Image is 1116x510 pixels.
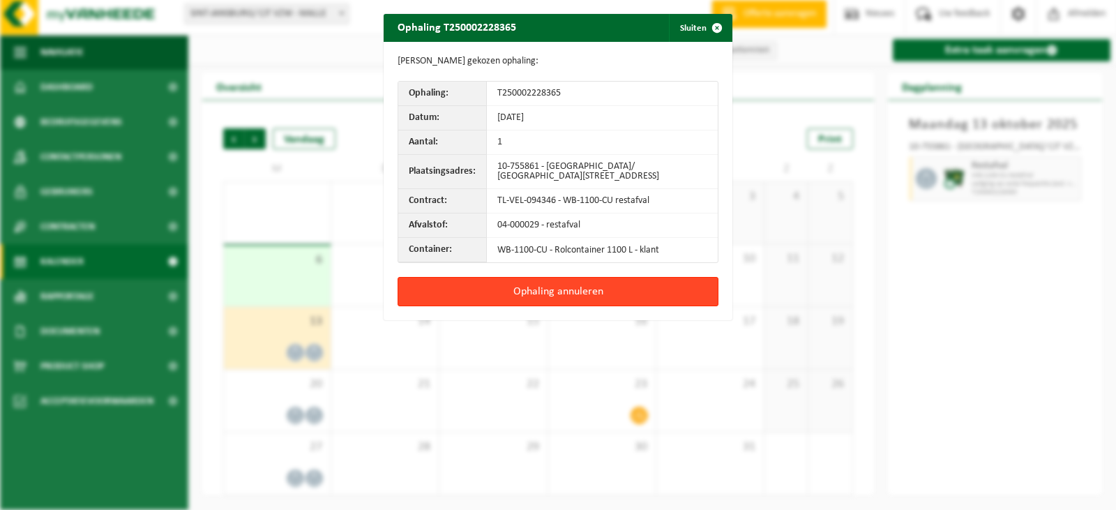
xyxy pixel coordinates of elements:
th: Afvalstof: [398,213,487,238]
button: Sluiten [669,14,731,42]
td: 10-755861 - [GEOGRAPHIC_DATA]/ [GEOGRAPHIC_DATA][STREET_ADDRESS] [487,155,718,189]
h2: Ophaling T250002228365 [384,14,530,40]
td: TL-VEL-094346 - WB-1100-CU restafval [487,189,718,213]
td: T250002228365 [487,82,718,106]
button: Ophaling annuleren [398,277,718,306]
p: [PERSON_NAME] gekozen ophaling: [398,56,718,67]
td: 04-000029 - restafval [487,213,718,238]
th: Container: [398,238,487,262]
th: Datum: [398,106,487,130]
th: Aantal: [398,130,487,155]
td: 1 [487,130,718,155]
td: WB-1100-CU - Rolcontainer 1100 L - klant [487,238,718,262]
th: Plaatsingsadres: [398,155,487,189]
th: Contract: [398,189,487,213]
td: [DATE] [487,106,718,130]
th: Ophaling: [398,82,487,106]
